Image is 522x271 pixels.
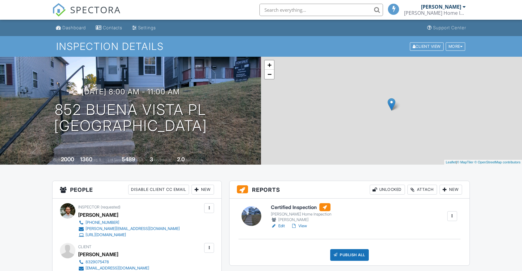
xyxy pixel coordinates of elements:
div: 8329075478 [86,260,109,265]
div: More [446,42,465,51]
div: 2000 [61,156,74,162]
a: [URL][DOMAIN_NAME] [78,232,180,238]
a: Contacts [93,22,125,34]
a: Leaflet [446,160,456,164]
a: © OpenStreetMap contributors [474,160,520,164]
a: © MapTiler [457,160,474,164]
div: 2.0 [177,156,185,162]
a: [PHONE_NUMBER] [78,220,180,226]
div: Gerard Home Inspection [404,10,466,16]
div: New [192,185,214,195]
a: Settings [130,22,158,34]
img: The Best Home Inspection Software - Spectora [52,3,66,17]
div: 3 [150,156,153,162]
h6: Certified Inspection [271,203,331,211]
div: [PHONE_NUMBER] [86,220,119,225]
h1: Inspection Details [56,41,466,52]
div: Settings [138,25,156,30]
a: Dashboard [53,22,88,34]
a: SPECTORA [52,8,121,21]
h3: Reports [229,181,469,199]
div: Support Center [433,25,466,30]
div: Dashboard [62,25,86,30]
a: Support Center [425,22,469,34]
div: [PERSON_NAME][EMAIL_ADDRESS][DOMAIN_NAME] [86,226,180,231]
span: Lot Size [108,158,121,162]
div: 5489 [122,156,135,162]
div: [PERSON_NAME] [271,217,331,223]
a: View [291,223,307,229]
span: Inspector [78,205,99,209]
div: Client View [410,42,444,51]
div: Unlocked [370,185,405,195]
a: 8329075478 [78,259,149,265]
span: (requested) [101,205,120,209]
span: Built [53,158,60,162]
span: SPECTORA [70,3,121,16]
div: Attach [407,185,437,195]
input: Search everything... [259,4,383,16]
div: [PERSON_NAME] [421,4,461,10]
h3: [DATE] 8:00 am - 11:00 am [82,88,180,96]
div: New [440,185,462,195]
div: [PERSON_NAME] [78,210,118,220]
div: Publish All [330,249,369,261]
span: Client [78,244,91,249]
span: bathrooms [186,158,203,162]
div: Disable Client CC Email [128,185,189,195]
h1: 852 Buena Vista Pl [GEOGRAPHIC_DATA] [54,102,207,134]
h3: People [53,181,221,199]
span: sq.ft. [136,158,144,162]
span: sq. ft. [93,158,102,162]
span: bedrooms [154,158,171,162]
div: [PERSON_NAME] Home Inspection [271,212,331,217]
a: Edit [271,223,285,229]
div: 1360 [80,156,92,162]
a: Certified Inspection [PERSON_NAME] Home Inspection [PERSON_NAME] [271,203,331,223]
div: Contacts [103,25,122,30]
a: Client View [409,44,445,48]
a: Zoom out [265,70,274,79]
div: [EMAIL_ADDRESS][DOMAIN_NAME] [86,266,149,271]
div: [URL][DOMAIN_NAME] [86,232,126,237]
div: | [444,160,522,165]
a: [PERSON_NAME][EMAIL_ADDRESS][DOMAIN_NAME] [78,226,180,232]
div: [PERSON_NAME] [78,250,118,259]
a: Zoom in [265,60,274,70]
